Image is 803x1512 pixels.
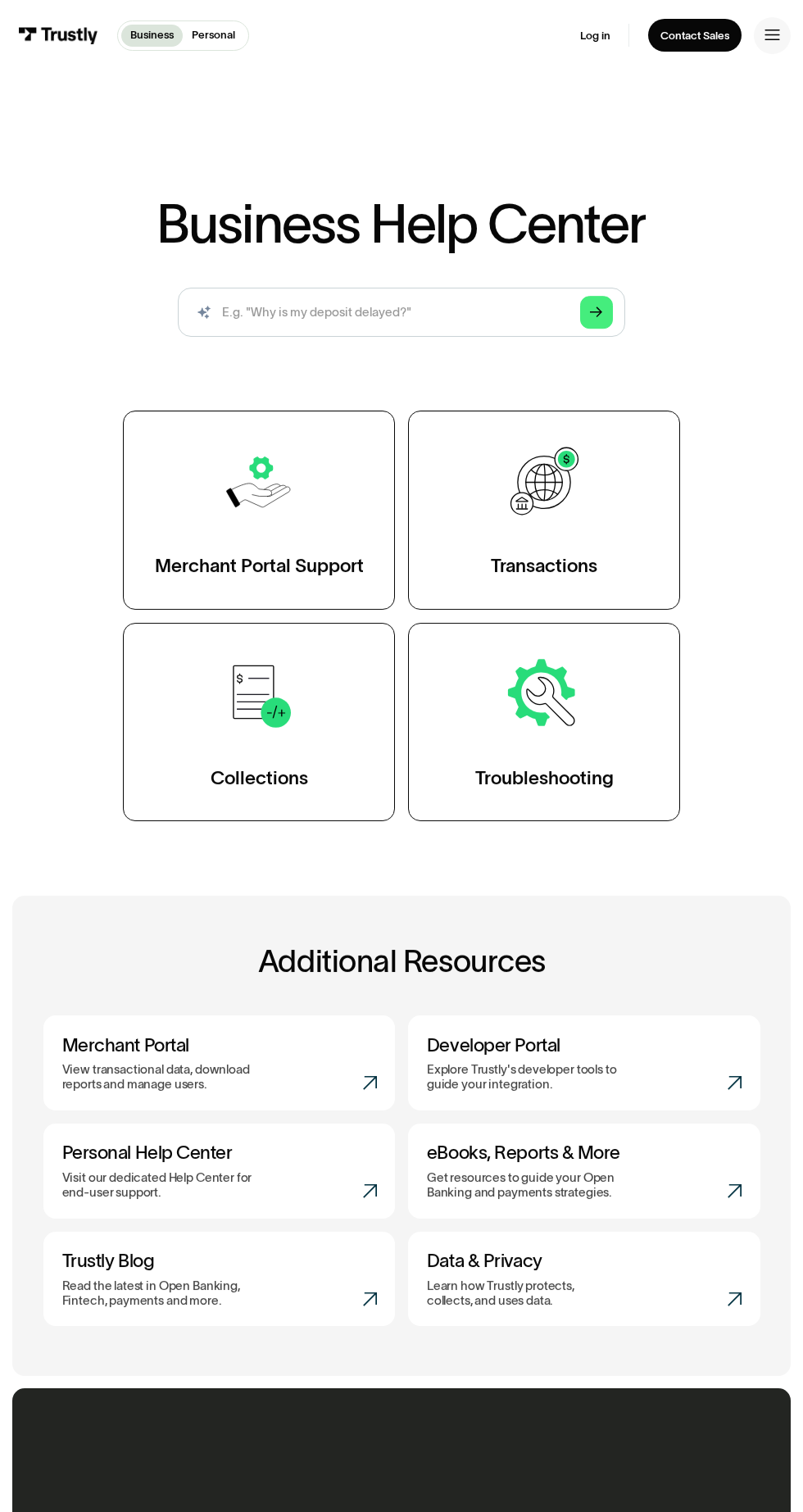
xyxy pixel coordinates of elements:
h3: Personal Help Center [61,1142,376,1165]
p: Personal [192,27,235,43]
h3: Developer Portal [427,1034,742,1056]
a: Business [121,25,184,47]
a: Transactions [408,411,680,610]
h2: Additional Resources [43,945,760,978]
a: Merchant Portal Support [123,411,395,610]
img: Trustly Logo [19,27,99,44]
p: Read the latest in Open Banking, Fintech, payments and more. [61,1278,261,1308]
a: Data & PrivacyLearn how Trustly protects, collects, and uses data. [408,1232,760,1327]
a: Trustly BlogRead the latest in Open Banking, Fintech, payments and more. [43,1232,395,1327]
a: Log in [580,29,610,43]
p: Get resources to guide your Open Banking and payments strategies. [427,1170,626,1200]
div: Contact Sales [660,29,729,43]
p: View transactional data, download reports and manage users. [61,1063,261,1092]
a: Troubleshooting [408,623,680,822]
div: Transactions [491,553,597,578]
p: Visit our dedicated Help Center for end-user support. [61,1170,261,1200]
input: search [178,288,624,337]
a: Merchant PortalView transactional data, download reports and manage users. [43,1015,395,1110]
h3: Trustly Blog [61,1251,376,1273]
a: Personal Help CenterVisit our dedicated Help Center for end-user support. [43,1124,395,1219]
a: Collections [123,623,395,822]
form: Search [178,288,624,337]
a: Personal [183,25,245,47]
p: Explore Trustly's developer tools to guide your integration. [427,1063,626,1092]
h3: Data & Privacy [427,1251,742,1273]
h3: Merchant Portal [61,1034,376,1056]
a: Contact Sales [648,19,742,52]
a: eBooks, Reports & MoreGet resources to guide your Open Banking and payments strategies. [408,1124,760,1219]
a: Developer PortalExplore Trustly's developer tools to guide your integration. [408,1015,760,1110]
h3: eBooks, Reports & More [427,1142,742,1165]
h1: Business Help Center [157,197,646,251]
p: Business [130,27,174,43]
p: Learn how Trustly protects, collects, and uses data. [427,1278,604,1308]
div: Troubleshooting [475,765,614,790]
div: Merchant Portal Support [154,553,363,578]
div: Collections [210,765,307,790]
